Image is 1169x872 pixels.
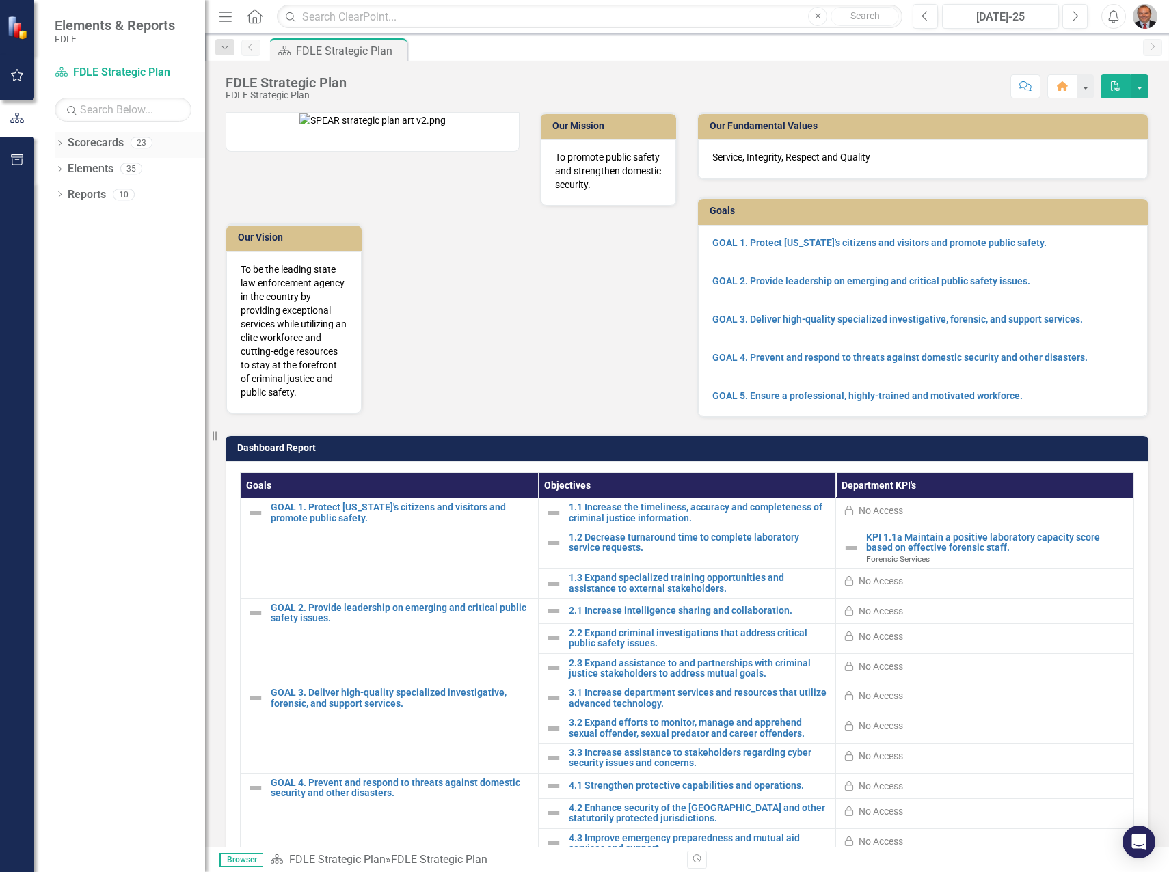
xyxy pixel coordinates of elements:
input: Search Below... [55,98,191,122]
a: GOAL 2. Provide leadership on emerging and critical public safety issues. [712,275,1030,286]
h3: Goals [710,206,1141,216]
a: 3.3 Increase assistance to stakeholders regarding cyber security issues and concerns. [569,748,829,769]
img: Not Defined [546,805,562,821]
a: GOAL 1. Protect [US_STATE]'s citizens and visitors and promote public safety. [271,502,531,523]
div: No Access [859,749,903,763]
a: Elements [68,161,113,177]
a: 3.2 Expand efforts to monitor, manage and apprehend sexual offender, sexual predator and career o... [569,718,829,739]
a: 1.2 Decrease turnaround time to complete laboratory service requests. [569,532,829,554]
img: Chris Carney [1133,4,1157,29]
a: 4.1 Strengthen protective capabilities and operations. [569,780,829,791]
img: ClearPoint Strategy [7,16,31,40]
p: To be the leading state law enforcement agency in the country by providing exceptional services w... [241,262,347,399]
img: Not Defined [546,630,562,646]
a: GOAL 5. Ensure a professional, highly-trained and motivated workforce. [712,390,1023,401]
a: GOAL 3. Deliver high-quality specialized investigative, forensic, and support services. [712,314,1083,325]
img: Not Defined [247,605,264,621]
div: No Access [859,574,903,588]
a: GOAL 4. Prevent and respond to threats against domestic security and other disasters. [271,778,531,799]
div: FDLE Strategic Plan [391,853,487,866]
input: Search ClearPoint... [277,5,902,29]
div: 10 [113,189,135,200]
img: Not Defined [247,690,264,707]
a: 1.1 Increase the timeliness, accuracy and completeness of criminal justice information. [569,502,829,523]
div: No Access [859,604,903,618]
a: GOAL 3. Deliver high-quality specialized investigative, forensic, and support services. [271,687,531,709]
div: 35 [120,163,142,175]
span: Browser [219,853,263,867]
a: KPI 1.1a Maintain a positive laboratory capacity score based on effective forensic staff. [866,532,1127,554]
img: Not Defined [546,720,562,737]
span: Elements & Reports [55,17,175,33]
button: Search [831,7,899,26]
div: FDLE Strategic Plan [226,90,347,100]
div: FDLE Strategic Plan [296,42,403,59]
a: 3.1 Increase department services and resources that utilize advanced technology. [569,687,829,709]
a: FDLE Strategic Plan [55,65,191,81]
div: No Access [859,689,903,703]
span: Search [850,10,880,21]
img: Not Defined [247,780,264,796]
img: Not Defined [843,540,859,556]
a: GOAL 2. Provide leadership on emerging and critical public safety issues. [271,603,531,624]
div: No Access [859,804,903,818]
img: Not Defined [546,835,562,851]
div: No Access [859,659,903,673]
img: Not Defined [546,690,562,707]
div: FDLE Strategic Plan [226,75,347,90]
img: Not Defined [546,778,562,794]
div: No Access [859,504,903,517]
img: Not Defined [546,505,562,521]
div: Open Intercom Messenger [1123,826,1155,858]
a: GOAL 1. Protect [US_STATE]'s citizens and visitors and promote public safety. [712,237,1047,248]
a: 2.1 Increase intelligence sharing and collaboration. [569,605,829,616]
img: Not Defined [546,603,562,619]
small: FDLE [55,33,175,44]
div: No Access [859,834,903,848]
img: Not Defined [546,750,562,766]
p: To promote public safety and strengthen domestic security. [555,150,662,191]
a: 2.2 Expand criminal investigations that address critical public safety issues. [569,628,829,649]
h3: Our Fundamental Values [710,121,1141,131]
div: No Access [859,779,903,793]
a: GOAL 4. Prevent and respond to threats against domestic security and other disasters. [712,352,1088,363]
a: FDLE Strategic Plan [289,853,386,866]
div: [DATE]-25 [947,9,1054,25]
h3: Dashboard Report [237,443,1142,453]
button: [DATE]-25 [942,4,1059,29]
h3: Our Mission [552,121,669,131]
img: Not Defined [546,660,562,677]
img: SPEAR strategic plan art v2.png [299,113,446,127]
a: 2.3 Expand assistance to and partnerships with criminal justice stakeholders to address mutual go... [569,658,829,679]
p: Service, Integrity, Respect and Quality [712,150,1133,164]
span: Forensic Services [866,554,930,564]
img: Not Defined [546,534,562,551]
h3: Our Vision [238,232,355,243]
div: No Access [859,629,903,643]
img: Not Defined [247,505,264,521]
a: 1.3 Expand specialized training opportunities and assistance to external stakeholders. [569,573,829,594]
div: 23 [131,137,152,149]
a: Reports [68,187,106,203]
a: 4.3 Improve emergency preparedness and mutual aid services and support. [569,833,829,854]
a: 4.2 Enhance security of the [GEOGRAPHIC_DATA] and other statutorily protected jurisdictions. [569,803,829,824]
a: Scorecards [68,135,124,151]
div: No Access [859,719,903,733]
div: » [270,852,677,868]
img: Not Defined [546,575,562,592]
